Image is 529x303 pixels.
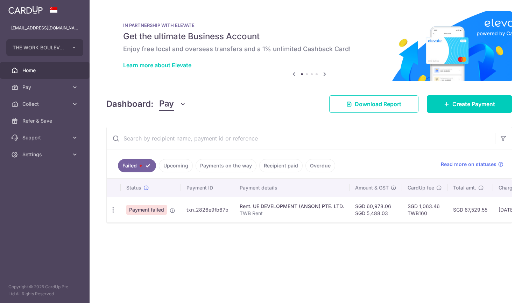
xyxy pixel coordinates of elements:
td: SGD 60,978.06 SGD 5,488.03 [350,197,402,222]
a: Payments on the way [196,159,256,172]
a: Recipient paid [259,159,303,172]
span: CardUp fee [408,184,434,191]
input: Search by recipient name, payment id or reference [107,127,495,150]
span: THE WORK BOULEVARD PTE. LTD. [13,44,64,51]
a: Create Payment [427,95,512,113]
span: Create Payment [452,100,495,108]
span: Download Report [355,100,401,108]
td: SGD 1,063.46 TWB160 [402,197,447,222]
span: Collect [22,101,69,108]
span: Home [22,67,69,74]
a: Overdue [305,159,335,172]
span: Charge date [499,184,527,191]
span: Pay [159,97,174,111]
span: Support [22,134,69,141]
h5: Get the ultimate Business Account [123,31,495,42]
span: Amount & GST [355,184,389,191]
h6: Enjoy free local and overseas transfers and a 1% unlimited Cashback Card! [123,45,495,53]
td: SGD 67,529.55 [447,197,493,222]
span: Total amt. [453,184,476,191]
img: Renovation banner [106,11,512,81]
span: Payment failed [126,205,167,215]
h4: Dashboard: [106,98,154,110]
a: Read more on statuses [441,161,503,168]
span: Settings [22,151,69,158]
div: Rent. UE DEVELOPMENT (ANSON) PTE. LTD. [240,203,344,210]
span: Status [126,184,141,191]
p: [EMAIL_ADDRESS][DOMAIN_NAME] [11,25,78,32]
p: IN PARTNERSHIP WITH ELEVATE [123,22,495,28]
span: Pay [22,84,69,91]
a: Download Report [329,95,418,113]
th: Payment details [234,179,350,197]
button: Pay [159,97,186,111]
th: Payment ID [181,179,234,197]
a: Upcoming [159,159,193,172]
a: Failed [118,159,156,172]
a: Learn more about Elevate [123,62,191,69]
span: Refer & Save [22,117,69,124]
td: txn_2826e9fb67b [181,197,234,222]
button: THE WORK BOULEVARD PTE. LTD. [6,39,83,56]
img: CardUp [8,6,43,14]
p: TWB Rent [240,210,344,217]
span: Read more on statuses [441,161,496,168]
